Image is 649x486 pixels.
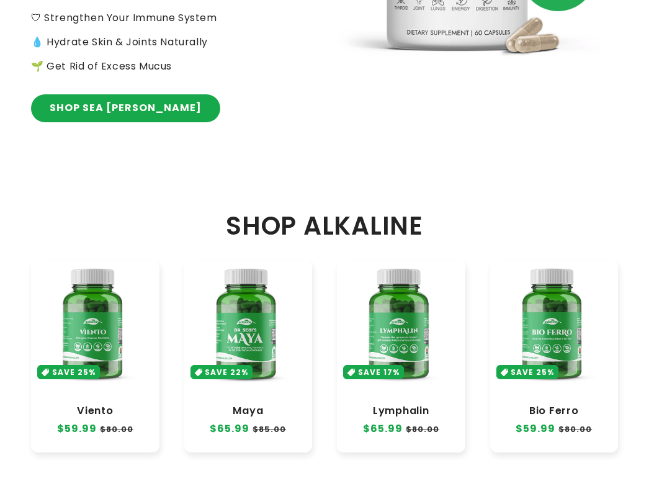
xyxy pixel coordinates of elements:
[31,94,220,122] a: SHOP SEA [PERSON_NAME]
[197,405,300,417] a: Maya
[31,58,281,76] p: 🌱 Get Rid of Excess Mucus
[503,405,606,417] a: Bio Ferro
[31,34,281,52] p: 💧 Hydrate Skin & Joints Naturally
[349,405,453,417] a: Lymphalin
[31,260,618,452] ul: Slider
[31,9,281,27] p: 🛡 Strengthen Your Immune System
[43,405,147,417] a: Viento
[31,210,618,241] h2: SHOP ALKALINE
